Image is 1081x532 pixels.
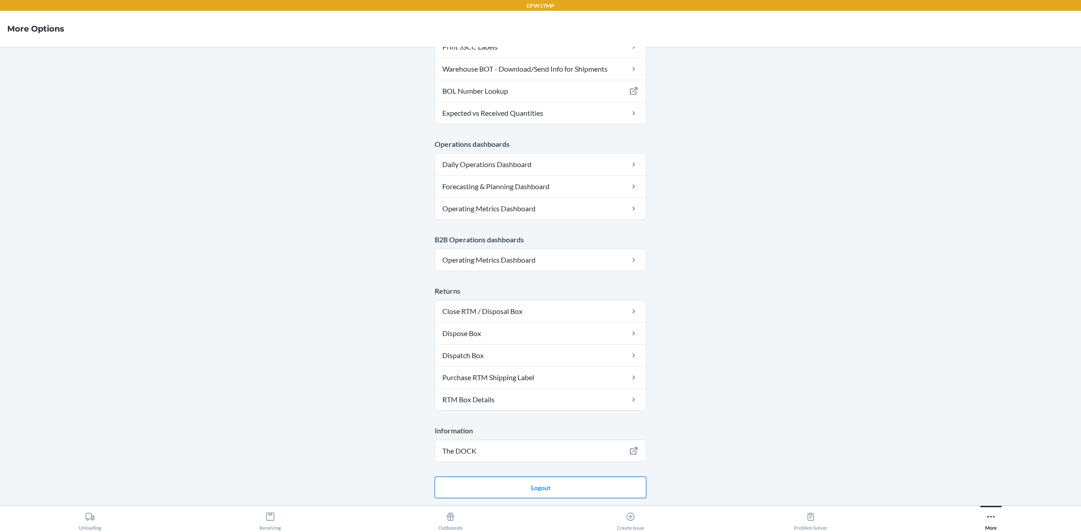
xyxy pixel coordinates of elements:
[435,80,646,102] a: BOL Number Lookup
[985,508,997,531] div: More
[435,286,646,296] p: Returns
[901,506,1081,531] button: More
[435,323,646,344] a: Dispose Box
[7,23,64,35] h4: More Options
[435,58,646,80] a: Warehouse BOT - Download/Send Info for Shipments
[435,477,646,498] button: Logout
[259,508,281,531] div: Receiving
[435,176,646,197] a: Forecasting & Planning Dashboard
[435,154,646,175] a: Daily Operations Dashboard
[360,506,540,531] button: Outbounds
[435,198,646,219] a: Operating Metrics Dashboard
[438,508,463,531] div: Outbounds
[527,2,554,10] p: DFW1TMP
[435,249,646,271] a: Operating Metrics Dashboard
[794,508,827,531] div: Problem Solver
[435,102,646,124] a: Expected vs Received Quantities
[617,508,644,531] div: Create Issue
[79,508,101,531] div: Unloading
[435,139,646,150] p: Operations dashboards
[435,345,646,366] a: Dispatch Box
[435,367,646,388] a: Purchase RTM Shipping Label
[435,440,646,462] a: The DOCK
[180,506,360,531] button: Receiving
[721,506,901,531] button: Problem Solver
[435,300,646,322] a: Close RTM / Disposal Box
[435,425,646,436] p: Information
[435,234,646,245] p: B2B Operations dashboards
[435,389,646,410] a: RTM Box Details
[435,36,646,58] a: Print SSCC Labels
[540,506,721,531] button: Create Issue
